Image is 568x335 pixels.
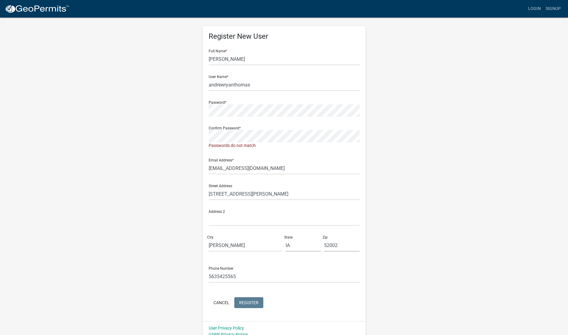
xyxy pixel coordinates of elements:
a: User Privacy Policy [209,326,244,330]
button: Register [234,297,263,308]
div: Passwords do not match [209,142,360,149]
span: Register [239,300,258,305]
a: Signup [543,3,563,15]
h5: Register New User [209,32,360,41]
button: Cancel [209,297,234,308]
a: Login [526,3,543,15]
